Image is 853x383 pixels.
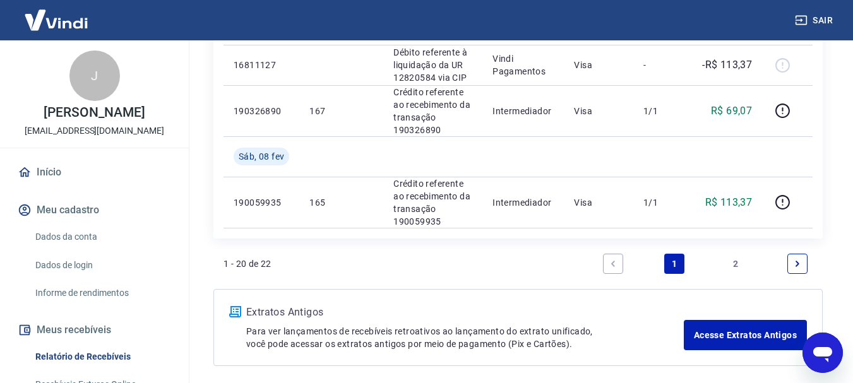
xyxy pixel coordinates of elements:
p: R$ 113,37 [705,195,753,210]
a: Informe de rendimentos [30,280,174,306]
a: Dados da conta [30,224,174,250]
a: Next page [787,254,808,274]
p: 1 - 20 de 22 [224,257,271,270]
button: Meus recebíveis [15,316,174,344]
ul: Pagination [598,249,813,279]
p: Vindi Pagamentos [492,52,554,78]
p: 16811127 [234,59,289,71]
p: [EMAIL_ADDRESS][DOMAIN_NAME] [25,124,164,138]
p: Extratos Antigos [246,305,684,320]
span: Sáb, 08 fev [239,150,284,163]
a: Dados de login [30,252,174,278]
p: Crédito referente ao recebimento da transação 190059935 [393,177,472,228]
button: Sair [792,9,838,32]
p: Visa [574,196,623,209]
a: Page 2 [726,254,746,274]
iframe: Botão para abrir a janela de mensagens [802,333,843,373]
p: 1/1 [643,105,681,117]
img: ícone [229,306,241,317]
img: Vindi [15,1,97,39]
p: Intermediador [492,196,554,209]
p: 167 [309,105,373,117]
p: Visa [574,59,623,71]
p: Para ver lançamentos de recebíveis retroativos ao lançamento do extrato unificado, você pode aces... [246,325,684,350]
a: Previous page [603,254,623,274]
a: Início [15,158,174,186]
p: Intermediador [492,105,554,117]
a: Acesse Extratos Antigos [684,320,807,350]
p: 165 [309,196,373,209]
p: Visa [574,105,623,117]
p: 190059935 [234,196,289,209]
a: Page 1 is your current page [664,254,684,274]
p: 190326890 [234,105,289,117]
p: Débito referente à liquidação da UR 12820584 via CIP [393,46,472,84]
p: -R$ 113,37 [702,57,752,73]
div: J [69,50,120,101]
p: 1/1 [643,196,681,209]
button: Meu cadastro [15,196,174,224]
p: - [643,59,681,71]
a: Relatório de Recebíveis [30,344,174,370]
p: Crédito referente ao recebimento da transação 190326890 [393,86,472,136]
p: [PERSON_NAME] [44,106,145,119]
p: R$ 69,07 [711,103,752,119]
